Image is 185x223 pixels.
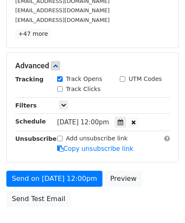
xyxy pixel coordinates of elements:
h5: Advanced [15,61,170,70]
strong: Tracking [15,76,44,83]
span: [DATE] 12:00pm [57,118,109,126]
small: [EMAIL_ADDRESS][DOMAIN_NAME] [15,17,110,23]
label: Track Opens [66,75,102,83]
label: UTM Codes [129,75,162,83]
iframe: Chat Widget [143,183,185,223]
a: +47 more [15,29,51,39]
strong: Schedule [15,118,46,125]
small: [EMAIL_ADDRESS][DOMAIN_NAME] [15,7,110,13]
a: Copy unsubscribe link [57,145,133,153]
a: Send on [DATE] 12:00pm [6,171,102,187]
label: Track Clicks [66,85,101,94]
strong: Filters [15,102,37,109]
a: Send Test Email [6,191,71,207]
label: Add unsubscribe link [66,134,128,143]
strong: Unsubscribe [15,135,57,142]
a: Preview [105,171,142,187]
